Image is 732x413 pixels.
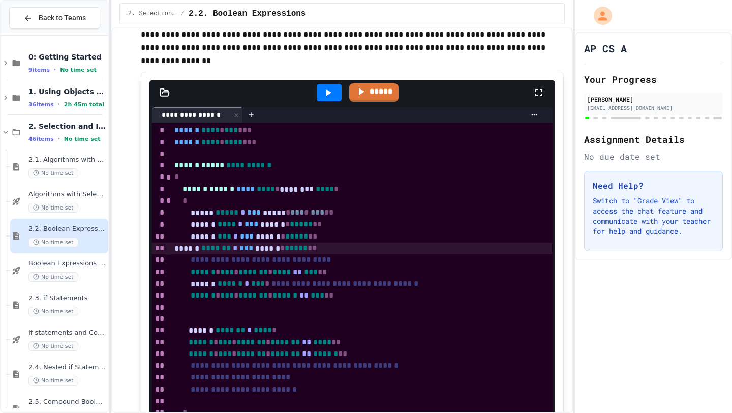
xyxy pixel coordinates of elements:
div: [EMAIL_ADDRESS][DOMAIN_NAME] [587,104,720,112]
span: 2.2. Boolean Expressions [28,225,106,233]
span: If statements and Control Flow - Quiz [28,329,106,337]
button: Back to Teams [9,7,100,29]
span: 9 items [28,67,50,73]
span: Algorithms with Selection and Repetition - Topic 2.1 [28,190,106,199]
span: • [58,135,60,143]
span: 1. Using Objects and Methods [28,87,106,96]
span: • [58,100,60,108]
span: 2.5. Compound Boolean Expressions [28,398,106,406]
h2: Your Progress [584,72,723,86]
div: [PERSON_NAME] [587,95,720,104]
span: No time set [28,376,78,386]
div: My Account [583,4,615,27]
span: • [54,66,56,74]
span: Back to Teams [39,13,86,23]
span: No time set [28,203,78,213]
span: No time set [64,136,101,142]
p: Switch to "Grade View" to access the chat feature and communicate with your teacher for help and ... [593,196,714,237]
span: 0: Getting Started [28,52,106,62]
span: 2.4. Nested if Statements [28,363,106,372]
div: No due date set [584,151,723,163]
span: 36 items [28,101,54,108]
span: No time set [28,341,78,351]
span: No time set [28,307,78,316]
span: / [181,10,185,18]
span: No time set [28,272,78,282]
span: 2. Selection and Iteration [128,10,177,18]
span: 2.2. Boolean Expressions [189,8,306,20]
span: 2.1. Algorithms with Selection and Repetition [28,156,106,164]
span: No time set [60,67,97,73]
span: No time set [28,168,78,178]
span: Boolean Expressions - Quiz [28,259,106,268]
span: No time set [28,238,78,247]
h3: Need Help? [593,180,714,192]
h1: AP CS A [584,41,627,55]
span: 2. Selection and Iteration [28,122,106,131]
span: 2.3. if Statements [28,294,106,303]
h2: Assignment Details [584,132,723,146]
span: 46 items [28,136,54,142]
span: 2h 45m total [64,101,104,108]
